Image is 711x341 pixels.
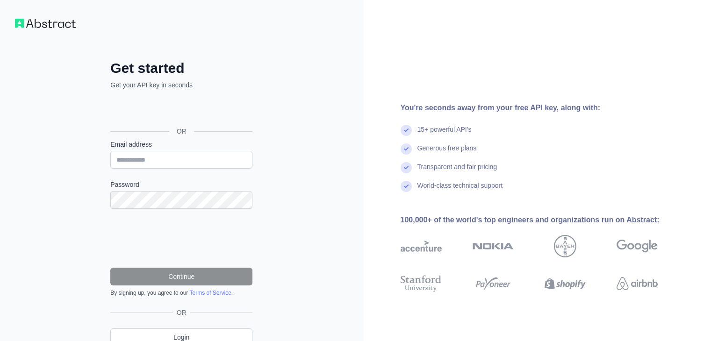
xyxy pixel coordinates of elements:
div: World-class technical support [417,181,503,199]
label: Password [110,180,252,189]
img: check mark [401,181,412,192]
div: By signing up, you agree to our . [110,289,252,297]
img: check mark [401,162,412,173]
div: You're seconds away from your free API key, along with: [401,102,688,114]
img: nokia [473,235,514,257]
img: Workflow [15,19,76,28]
img: accenture [401,235,442,257]
iframe: reCAPTCHA [110,220,252,256]
p: Get your API key in seconds [110,80,252,90]
button: Continue [110,268,252,285]
a: Terms of Service [189,290,231,296]
img: check mark [401,143,412,155]
img: airbnb [617,273,658,294]
div: Transparent and fair pricing [417,162,497,181]
div: 100,000+ of the world's top engineers and organizations run on Abstract: [401,214,688,226]
span: OR [173,308,190,317]
label: Email address [110,140,252,149]
div: 15+ powerful API's [417,125,472,143]
h2: Get started [110,60,252,77]
div: Generous free plans [417,143,477,162]
img: check mark [401,125,412,136]
img: stanford university [401,273,442,294]
iframe: Sign in with Google Button [106,100,255,121]
img: shopify [545,273,586,294]
img: google [617,235,658,257]
span: OR [169,127,194,136]
img: bayer [554,235,576,257]
img: payoneer [473,273,514,294]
